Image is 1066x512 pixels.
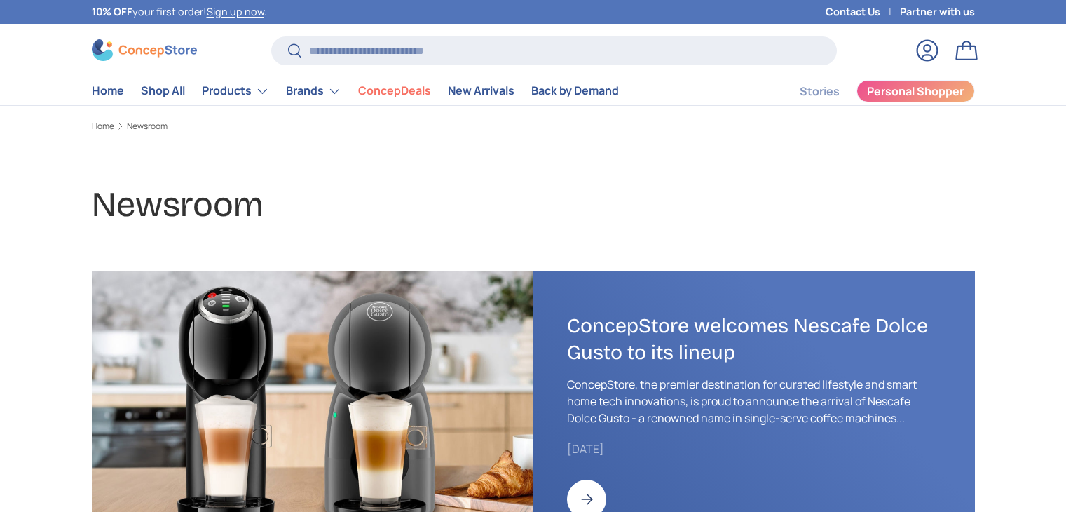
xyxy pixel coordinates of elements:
[567,314,928,364] a: ConcepStore welcomes Nescafe Dolce Gusto to its lineup
[448,77,514,105] a: New Arrivals
[92,4,267,20] p: your first order! .
[900,4,975,20] a: Partner with us
[278,77,350,105] summary: Brands
[358,77,431,105] a: ConcepDeals
[202,77,269,105] a: Products
[92,77,619,105] nav: Primary
[92,39,197,61] img: ConcepStore
[826,4,900,20] a: Contact Us
[92,77,124,105] a: Home
[92,120,975,133] nav: Breadcrumbs
[867,86,964,97] span: Personal Shopper
[856,80,975,102] a: Personal Shopper
[127,122,168,130] a: Newsroom
[207,5,264,18] a: Sign up now
[286,77,341,105] a: Brands
[141,77,185,105] a: Shop All
[531,77,619,105] a: Back by Demand
[800,78,840,105] a: Stories
[766,77,975,105] nav: Secondary
[92,5,132,18] strong: 10% OFF
[92,183,975,227] h1: Newsroom
[92,122,114,130] a: Home
[193,77,278,105] summary: Products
